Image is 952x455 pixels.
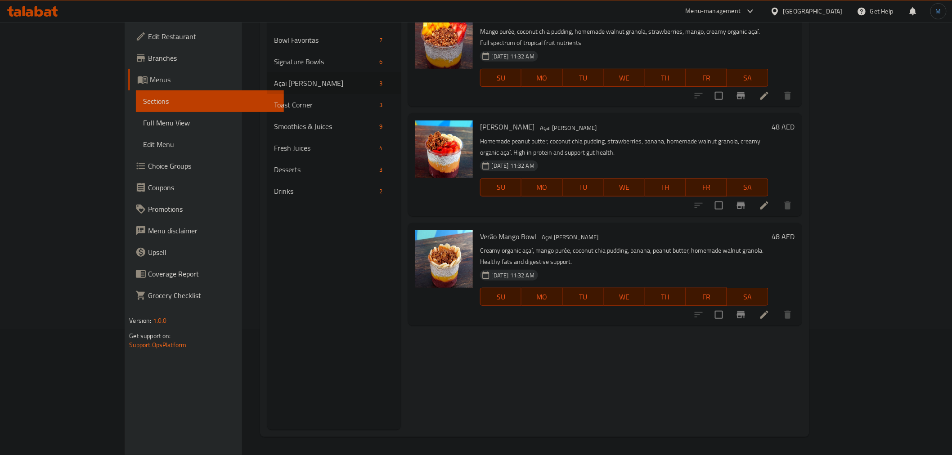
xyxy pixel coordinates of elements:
button: FR [686,288,727,306]
span: Version: [129,315,151,326]
div: items [376,35,386,45]
span: M [936,6,941,16]
button: WE [604,178,645,196]
a: Coverage Report [128,263,283,285]
span: TU [566,290,600,303]
span: Edit Restaurant [148,31,276,42]
button: MO [521,288,562,306]
span: SU [484,181,518,194]
span: Coupons [148,182,276,193]
button: SU [480,69,521,87]
p: Creamy organic açaí, mango purée, coconut chia pudding, banana, peanut butter, homemade walnut gr... [480,245,768,268]
a: Edit menu item [759,200,770,211]
button: FR [686,69,727,87]
span: TH [648,290,682,303]
div: Desserts3 [267,159,401,180]
a: Edit menu item [759,90,770,101]
button: Branch-specific-item [730,195,752,216]
div: Smoothies & Juices9 [267,116,401,137]
div: Açai Chia Stack [274,78,376,89]
a: Support.OpsPlatform [129,339,186,351]
a: Menus [128,69,283,90]
button: delete [777,85,799,107]
a: Coupons [128,177,283,198]
a: Edit menu item [759,309,770,320]
span: Menus [150,74,276,85]
div: Açai Chia Stack [537,122,601,133]
div: items [376,186,386,196]
span: 9 [376,122,386,131]
span: SA [731,290,764,303]
span: SU [484,290,518,303]
button: SU [480,288,521,306]
div: Fresh Juices4 [267,137,401,159]
p: Mango purée, coconut chia pudding, homemade walnut granola, strawberries, mango, creamy organic a... [480,26,768,49]
span: Choice Groups [148,161,276,171]
div: [GEOGRAPHIC_DATA] [783,6,843,16]
span: 1.0.0 [153,315,167,326]
p: Homemade peanut butter, coconut chia pudding, strawberries, banana, homemade walnut granola, crea... [480,136,768,158]
div: Signature Bowls [274,56,376,67]
button: Branch-specific-item [730,304,752,326]
span: Açai [PERSON_NAME] [274,78,376,89]
div: Toast Corner3 [267,94,401,116]
button: MO [521,178,562,196]
button: TU [563,288,604,306]
button: SA [727,178,768,196]
button: WE [604,288,645,306]
span: SU [484,71,518,85]
span: SA [731,71,764,85]
span: Select to update [710,305,728,324]
button: TU [563,69,604,87]
div: Signature Bowls6 [267,51,401,72]
div: Menu-management [686,6,741,17]
nav: Menu sections [267,4,401,205]
span: Fresh Juices [274,143,376,153]
span: 2 [376,187,386,196]
span: Full Menu View [143,117,276,128]
span: 6 [376,58,386,66]
span: Grocery Checklist [148,290,276,301]
span: MO [525,181,559,194]
a: Grocery Checklist [128,285,283,306]
button: delete [777,195,799,216]
span: Select to update [710,196,728,215]
span: 3 [376,101,386,109]
span: Coverage Report [148,268,276,279]
div: Drinks2 [267,180,401,202]
span: 4 [376,144,386,152]
span: Upsell [148,247,276,258]
span: Açai [PERSON_NAME] [539,232,602,242]
span: Branches [148,53,276,63]
button: TH [645,288,686,306]
a: Choice Groups [128,155,283,177]
a: Sections [136,90,283,112]
span: WE [607,290,641,303]
a: Menu disclaimer [128,220,283,241]
button: FR [686,178,727,196]
span: TU [566,71,600,85]
span: WE [607,71,641,85]
span: MO [525,71,559,85]
span: FR [690,71,723,85]
span: [DATE] 11:32 AM [488,271,538,280]
img: Belem Stack [415,120,473,178]
a: Edit Menu [136,134,283,155]
button: WE [604,69,645,87]
a: Promotions [128,198,283,220]
span: [DATE] 11:32 AM [488,161,538,170]
div: Açai Chia Stack [539,232,602,243]
span: Smoothies & Juices [274,121,376,132]
span: Drinks [274,186,376,196]
a: Full Menu View [136,112,283,134]
span: TH [648,71,682,85]
h6: 48 AED [772,11,795,24]
div: Açai [PERSON_NAME]3 [267,72,401,94]
div: Bowl Favoritas7 [267,29,401,51]
button: Branch-specific-item [730,85,752,107]
button: TH [645,178,686,196]
span: TU [566,181,600,194]
img: Tropical Stack [415,11,473,69]
div: items [376,143,386,153]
